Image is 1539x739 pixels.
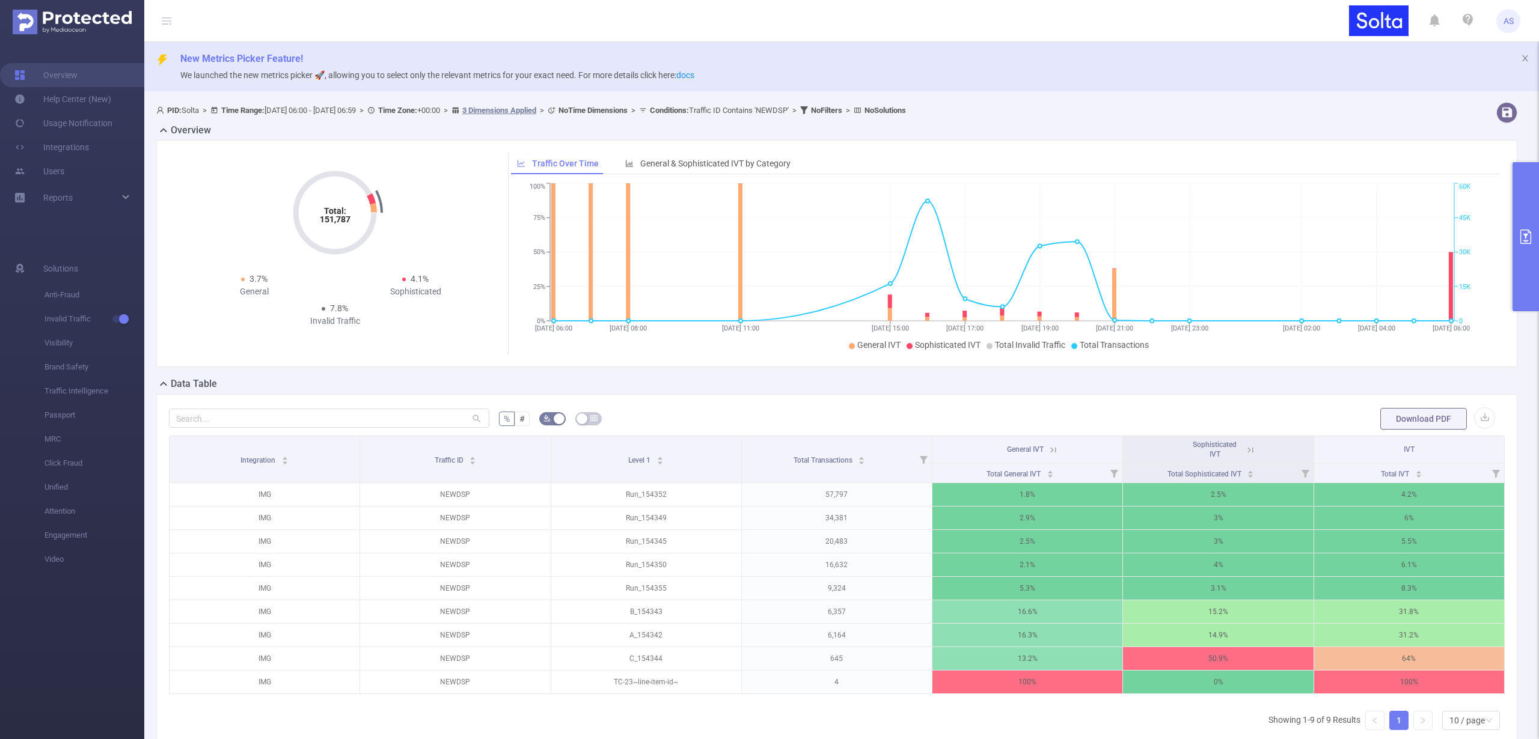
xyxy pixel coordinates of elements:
span: Unified [44,475,144,499]
p: 20,483 [742,530,932,553]
span: General IVT [1007,445,1044,454]
i: icon: caret-up [657,455,664,458]
i: icon: caret-up [1415,469,1422,472]
p: 13.2% [932,647,1122,670]
h2: Data Table [171,377,217,391]
span: General IVT [857,340,901,350]
i: icon: caret-down [282,460,289,463]
a: docs [676,70,694,80]
p: 64% [1314,647,1504,670]
p: Run_154349 [551,506,741,529]
p: 3.1% [1123,577,1313,600]
p: A_154342 [551,624,741,646]
p: NEWDSP [360,647,550,670]
span: > [199,106,210,115]
i: icon: down [1485,717,1493,725]
span: Solta [DATE] 06:00 - [DATE] 06:59 +00:00 [156,106,906,115]
i: Filter menu [915,436,932,482]
p: NEWDSP [360,577,550,600]
p: IMG [170,624,360,646]
b: PID: [167,106,182,115]
p: 6.1% [1314,553,1504,576]
span: Total Transactions [794,456,854,464]
span: General & Sophisticated IVT by Category [640,159,791,168]
i: icon: caret-up [282,455,289,458]
p: 6,164 [742,624,932,646]
b: Conditions : [650,106,689,115]
p: Run_154352 [551,483,741,506]
tspan: [DATE] 04:00 [1357,324,1395,332]
span: Click Fraud [44,451,144,475]
span: AS [1504,9,1514,33]
p: IMG [170,600,360,623]
p: 8.3% [1314,577,1504,600]
span: Total Sophisticated IVT [1167,470,1243,478]
i: icon: user [156,106,167,114]
span: > [628,106,639,115]
p: 16.3% [932,624,1122,646]
tspan: [DATE] 19:00 [1021,324,1058,332]
p: NEWDSP [360,506,550,529]
p: 9,324 [742,577,932,600]
i: icon: caret-up [470,455,476,458]
i: icon: thunderbolt [156,54,168,66]
p: NEWDSP [360,671,550,693]
i: icon: bar-chart [625,159,634,168]
i: icon: caret-down [470,460,476,463]
p: 3% [1123,506,1313,529]
span: # [519,414,525,424]
span: IVT [1404,445,1415,454]
span: Sophisticated IVT [915,340,981,350]
p: NEWDSP [360,624,550,646]
a: 1 [1390,711,1408,729]
b: No Filters [811,106,842,115]
tspan: [DATE] 02:00 [1283,324,1320,332]
p: IMG [170,506,360,529]
p: NEWDSP [360,483,550,506]
i: icon: line-chart [517,159,525,168]
i: icon: caret-down [858,460,865,463]
tspan: 50% [533,249,545,257]
li: 1 [1389,711,1409,730]
p: 5.5% [1314,530,1504,553]
div: Sort [1247,469,1254,476]
p: IMG [170,530,360,553]
p: NEWDSP [360,530,550,553]
span: Traffic ID Contains 'NEWDSP' [650,106,789,115]
b: Time Range: [221,106,265,115]
p: NEWDSP [360,600,550,623]
tspan: 75% [533,214,545,222]
button: Download PDF [1380,408,1467,430]
div: Sort [281,455,289,462]
i: icon: table [590,415,598,422]
span: Visibility [44,331,144,355]
span: 3.7% [249,274,268,284]
tspan: [DATE] 23:00 [1170,324,1208,332]
span: > [536,106,548,115]
p: 4.2% [1314,483,1504,506]
i: icon: caret-down [657,460,664,463]
span: Traffic Over Time [532,159,599,168]
a: Users [14,159,64,183]
tspan: 15K [1459,283,1470,291]
p: 1.8% [932,483,1122,506]
tspan: 100% [530,183,545,191]
p: IMG [170,671,360,693]
span: We launched the new metrics picker 🚀, allowing you to select only the relevant metrics for your e... [180,70,694,80]
p: 57,797 [742,483,932,506]
p: 16.6% [932,600,1122,623]
li: Showing 1-9 of 9 Results [1268,711,1360,730]
p: 4% [1123,553,1313,576]
p: 100% [932,671,1122,693]
p: 2.9% [932,506,1122,529]
i: icon: caret-down [1415,473,1422,476]
b: No Time Dimensions [558,106,628,115]
span: Video [44,547,144,571]
div: 10 / page [1449,711,1485,729]
i: Filter menu [1106,463,1122,482]
span: Total IVT [1381,470,1411,478]
span: Attention [44,499,144,523]
p: B_154343 [551,600,741,623]
tspan: Total: [324,206,346,216]
p: IMG [170,553,360,576]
